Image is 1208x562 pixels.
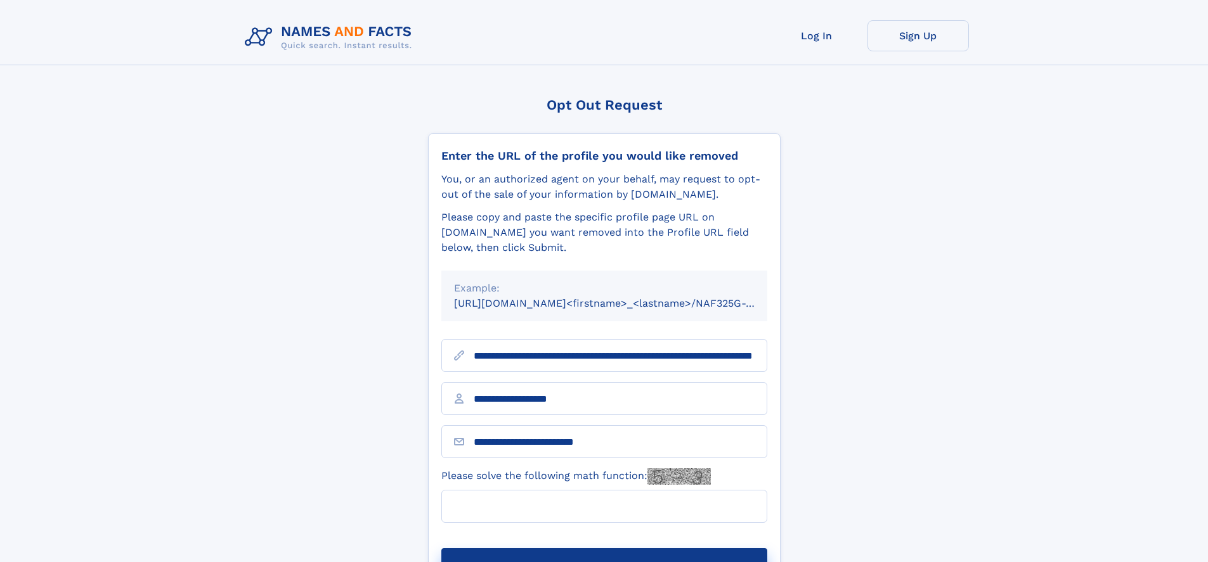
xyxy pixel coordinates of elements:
div: Example: [454,281,755,296]
label: Please solve the following math function: [441,468,711,485]
div: Opt Out Request [428,97,781,113]
img: Logo Names and Facts [240,20,422,54]
div: You, or an authorized agent on your behalf, may request to opt-out of the sale of your informatio... [441,172,767,202]
a: Sign Up [867,20,969,51]
div: Enter the URL of the profile you would like removed [441,149,767,163]
a: Log In [766,20,867,51]
div: Please copy and paste the specific profile page URL on [DOMAIN_NAME] you want removed into the Pr... [441,210,767,255]
small: [URL][DOMAIN_NAME]<firstname>_<lastname>/NAF325G-xxxxxxxx [454,297,791,309]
